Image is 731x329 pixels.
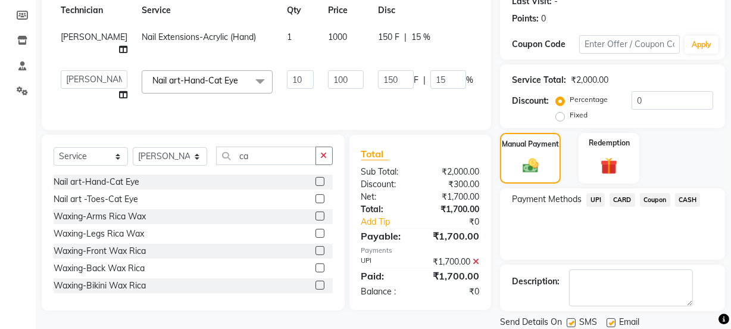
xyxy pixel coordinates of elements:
[466,74,473,86] span: %
[586,193,605,207] span: UPI
[54,228,144,240] div: Waxing-Legs Rica Wax
[404,31,407,44] span: |
[420,285,488,298] div: ₹0
[352,203,420,216] div: Total:
[640,193,670,207] span: Coupon
[352,166,420,178] div: Sub Total:
[432,216,488,228] div: ₹0
[423,74,426,86] span: |
[570,110,588,120] label: Fixed
[502,139,559,150] label: Manual Payment
[352,229,420,243] div: Payable:
[352,191,420,203] div: Net:
[579,35,680,54] input: Enter Offer / Coupon Code
[54,280,146,292] div: Waxing-Bikini Wax Rica
[420,191,488,203] div: ₹1,700.00
[352,216,432,228] a: Add Tip
[152,75,238,86] span: Nail art-Hand-Cat Eye
[675,193,701,207] span: CASH
[361,246,480,256] div: Payments
[420,203,488,216] div: ₹1,700.00
[142,32,256,42] span: Nail Extensions-Acrylic (Hand)
[411,31,430,44] span: 15 %
[378,31,399,44] span: 150 F
[352,285,420,298] div: Balance :
[512,95,549,107] div: Discount:
[420,229,488,243] div: ₹1,700.00
[512,193,582,206] span: Payment Methods
[589,138,630,148] label: Redemption
[54,210,146,223] div: Waxing-Arms Rica Wax
[610,193,635,207] span: CARD
[361,148,389,160] span: Total
[61,32,127,42] span: [PERSON_NAME]
[685,36,718,54] button: Apply
[54,262,145,275] div: Waxing-Back Wax Rica
[54,193,138,206] div: Nail art -Toes-Cat Eye
[287,32,292,42] span: 1
[512,74,566,86] div: Service Total:
[420,166,488,178] div: ₹2,000.00
[512,275,560,288] div: Description:
[541,13,546,25] div: 0
[352,269,420,283] div: Paid:
[420,269,488,283] div: ₹1,700.00
[570,94,608,105] label: Percentage
[54,245,146,257] div: Waxing-Front Wax Rica
[414,74,418,86] span: F
[420,256,488,268] div: ₹1,700.00
[216,147,316,165] input: Search or Scan
[238,75,243,86] a: x
[328,32,347,42] span: 1000
[352,256,420,268] div: UPI
[571,74,608,86] div: ₹2,000.00
[512,38,579,51] div: Coupon Code
[512,13,539,25] div: Points:
[518,157,543,175] img: _cash.svg
[595,156,623,176] img: _gift.svg
[420,178,488,191] div: ₹300.00
[54,176,139,188] div: Nail art-Hand-Cat Eye
[352,178,420,191] div: Discount:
